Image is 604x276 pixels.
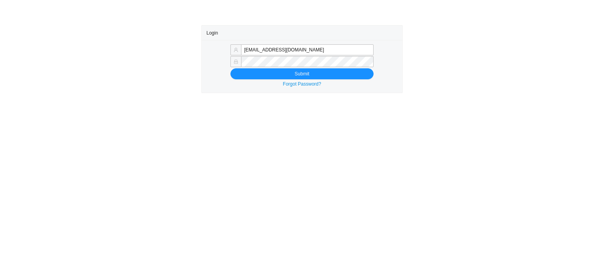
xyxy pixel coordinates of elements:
[234,48,238,52] span: user
[230,68,374,79] button: Submit
[234,59,238,64] span: lock
[206,26,398,40] div: Login
[295,70,309,78] span: Submit
[283,81,321,87] a: Forgot Password?
[241,44,374,55] input: Email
